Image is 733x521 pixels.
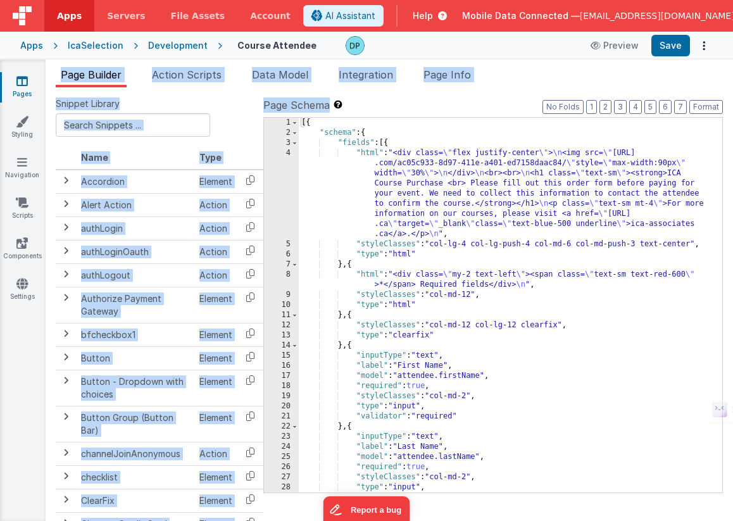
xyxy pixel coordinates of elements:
div: 26 [264,462,299,472]
div: 25 [264,452,299,462]
div: 24 [264,442,299,452]
div: 20 [264,401,299,411]
td: Element [194,370,237,406]
span: Integration [339,68,393,81]
span: Page Builder [61,68,122,81]
span: Snippet Library [56,97,120,110]
td: bfcheckbox1 [76,323,194,346]
button: Preview [583,35,646,56]
button: Save [651,35,690,56]
td: Button [76,346,194,370]
div: IcaSelection [68,39,123,52]
td: Accordion [76,170,194,194]
td: authLoginOauth [76,240,194,263]
div: 16 [264,361,299,371]
div: 27 [264,472,299,482]
td: Button Group (Button Bar) [76,406,194,442]
span: Page Schema [263,97,330,113]
td: Action [194,193,237,217]
span: Data Model [252,68,308,81]
button: 6 [659,100,672,114]
h4: Course Attendee [237,41,316,50]
button: 1 [586,100,597,114]
button: Options [695,37,713,54]
button: Format [689,100,723,114]
td: Element [194,406,237,442]
div: 14 [264,341,299,351]
span: Apps [57,9,82,22]
div: Development [148,39,208,52]
div: 28 [264,482,299,493]
button: 2 [599,100,611,114]
button: 3 [614,100,627,114]
div: 19 [264,391,299,401]
span: Action Scripts [152,68,222,81]
td: Button - Dropdown with choices [76,370,194,406]
div: 11 [264,310,299,320]
span: Page Info [423,68,471,81]
div: 15 [264,351,299,361]
div: 13 [264,330,299,341]
div: 3 [264,138,299,148]
div: 10 [264,300,299,310]
button: No Folds [542,100,584,114]
button: AI Assistant [303,5,384,27]
div: 22 [264,422,299,432]
td: authLogout [76,263,194,287]
span: Type [199,152,222,163]
td: Alert Action [76,193,194,217]
button: 7 [674,100,687,114]
td: Authorize Payment Gateway [76,287,194,323]
td: Element [194,465,237,489]
div: 6 [264,249,299,260]
td: Action [194,240,237,263]
div: 1 [264,118,299,128]
td: Element [194,489,237,512]
td: Element [194,323,237,346]
div: 23 [264,432,299,442]
div: 7 [264,260,299,270]
span: Mobile Data Connected — [462,9,580,22]
div: 5 [264,239,299,249]
div: 2 [264,128,299,138]
td: checklist [76,465,194,489]
td: Element [194,287,237,323]
div: 12 [264,320,299,330]
div: 21 [264,411,299,422]
td: Element [194,170,237,194]
td: authLogin [76,217,194,240]
button: 5 [644,100,656,114]
span: Help [413,9,433,22]
div: 18 [264,381,299,391]
button: 4 [629,100,642,114]
span: Name [81,152,108,163]
span: File Assets [171,9,225,22]
div: 8 [264,270,299,290]
div: 9 [264,290,299,300]
input: Search Snippets ... [56,113,210,137]
td: channelJoinAnonymous [76,442,194,465]
img: d6e3be1ce36d7fc35c552da2480304ca [346,37,364,54]
div: 17 [264,371,299,381]
div: 4 [264,148,299,239]
span: Servers [107,9,145,22]
td: ClearFix [76,489,194,512]
td: Action [194,263,237,287]
td: Action [194,217,237,240]
span: AI Assistant [325,9,375,22]
td: Element [194,346,237,370]
td: Action [194,442,237,465]
div: Apps [20,39,43,52]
